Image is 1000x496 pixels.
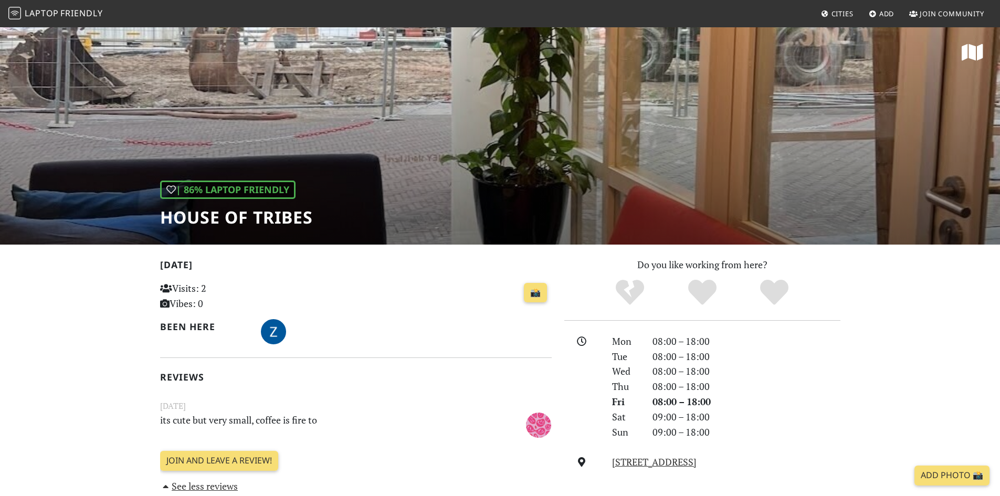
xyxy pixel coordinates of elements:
img: 5063-zoe.jpg [261,319,286,344]
div: 08:00 – 18:00 [646,364,847,379]
div: No [594,278,666,307]
div: 09:00 – 18:00 [646,409,847,425]
div: 08:00 – 18:00 [646,349,847,364]
a: Join Community [905,4,988,23]
span: Cities [831,9,854,18]
div: 08:00 – 18:00 [646,379,847,394]
p: its cute but very small, coffee is fire to [154,413,491,436]
span: Friendly [60,7,102,19]
div: Definitely! [738,278,810,307]
div: Yes [666,278,739,307]
a: Cities [817,4,858,23]
a: Add [865,4,899,23]
div: Thu [606,379,646,394]
small: [DATE] [154,399,558,413]
p: Visits: 2 Vibes: 0 [160,281,282,311]
div: Mon [606,334,646,349]
div: Sun [606,425,646,440]
div: Fri [606,394,646,409]
a: Add Photo 📸 [914,466,990,486]
div: Wed [606,364,646,379]
div: Tue [606,349,646,364]
span: Kato van der Pol [526,417,551,430]
a: See less reviews [160,480,238,492]
div: Sat [606,409,646,425]
span: Laptop [25,7,59,19]
a: [STREET_ADDRESS] [612,456,697,468]
p: Do you like working from here? [564,257,840,272]
div: 08:00 – 18:00 [646,394,847,409]
h2: Reviews [160,372,552,383]
span: Add [879,9,894,18]
div: 09:00 – 18:00 [646,425,847,440]
div: | 86% Laptop Friendly [160,181,296,199]
a: LaptopFriendly LaptopFriendly [8,5,103,23]
div: 08:00 – 18:00 [646,334,847,349]
img: 5615-kato.jpg [526,413,551,438]
a: 📸 [524,283,547,303]
img: LaptopFriendly [8,7,21,19]
a: Join and leave a review! [160,451,278,471]
span: Join Community [920,9,984,18]
h2: Been here [160,321,249,332]
span: foodzoen [261,324,286,337]
h1: House of Tribes [160,207,313,227]
h2: [DATE] [160,259,552,275]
